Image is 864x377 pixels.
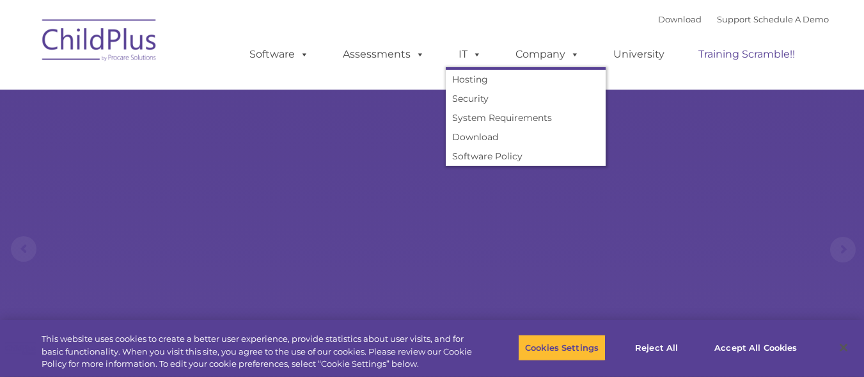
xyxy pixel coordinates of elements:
a: Schedule A Demo [753,14,829,24]
a: System Requirements [446,108,606,127]
a: Download [446,127,606,147]
a: Company [503,42,592,67]
button: Close [829,333,858,362]
a: University [601,42,677,67]
a: Support [717,14,751,24]
button: Reject All [617,334,696,361]
button: Accept All Cookies [707,334,804,361]
a: IT [446,42,494,67]
a: Security [446,89,606,108]
div: This website uses cookies to create a better user experience, provide statistics about user visit... [42,333,475,371]
a: Hosting [446,70,606,89]
a: Software [237,42,322,67]
a: Training Scramble!! [686,42,808,67]
span: Last name [178,84,217,94]
img: ChildPlus by Procare Solutions [36,10,164,74]
button: Cookies Settings [518,334,606,361]
font: | [658,14,829,24]
a: Assessments [330,42,437,67]
a: Software Policy [446,147,606,166]
a: Download [658,14,702,24]
span: Phone number [178,137,232,147]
